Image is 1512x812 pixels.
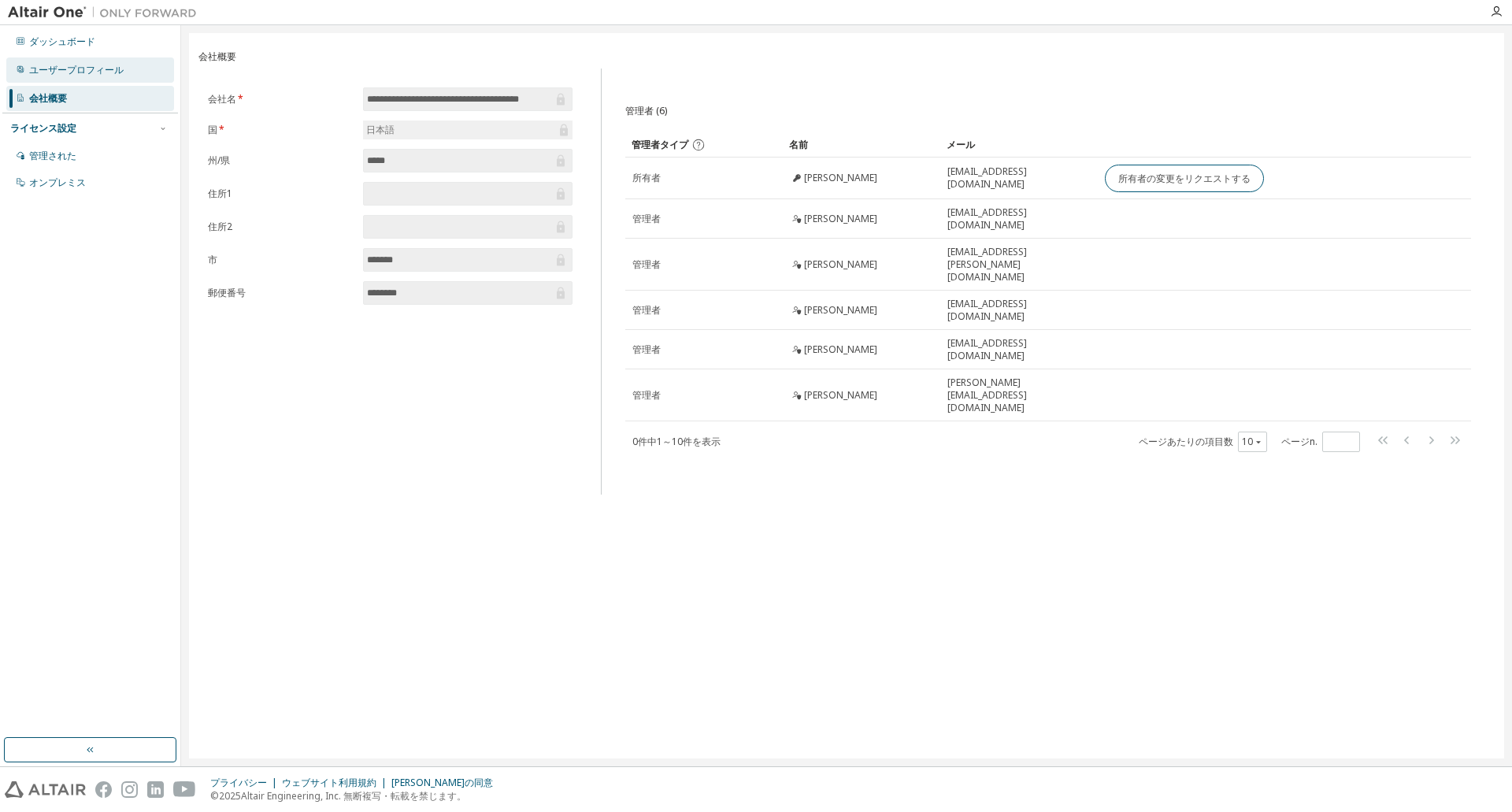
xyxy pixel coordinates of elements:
[363,121,573,139] div: 日本語
[647,435,657,448] font: 中
[1242,435,1253,448] font: 10
[947,297,1027,323] font: [EMAIL_ADDRESS][DOMAIN_NAME]
[210,789,219,803] font: ©
[804,343,877,356] font: [PERSON_NAME]
[947,206,1027,232] font: [EMAIL_ADDRESS][DOMAIN_NAME]
[241,789,466,803] font: Altair Engineering, Inc. 無断複写・転載を禁じます。
[657,435,662,448] font: 1
[632,303,661,317] font: 管理者
[95,781,112,798] img: facebook.svg
[1118,172,1251,185] font: 所有者の変更をリクエストする
[1105,165,1264,192] button: 所有者の変更をリクエストする
[1281,435,1317,448] font: ページn.
[625,104,667,117] font: 管理者 (6)
[789,138,808,151] font: 名前
[208,154,230,167] font: 州/県
[632,212,661,225] font: 管理者
[632,258,661,271] font: 管理者
[208,92,236,106] font: 会社名
[947,245,1027,284] font: [EMAIL_ADDRESS][PERSON_NAME][DOMAIN_NAME]
[804,388,877,402] font: [PERSON_NAME]
[804,258,877,271] font: [PERSON_NAME]
[947,376,1027,414] font: [PERSON_NAME][EMAIL_ADDRESS][DOMAIN_NAME]
[804,303,877,317] font: [PERSON_NAME]
[804,212,877,225] font: [PERSON_NAME]
[632,171,661,184] font: 所有者
[29,63,124,76] font: ユーザープロフィール
[210,776,267,789] font: プライバシー
[5,781,86,798] img: altair_logo.svg
[208,123,217,136] font: 国
[29,91,67,105] font: 会社概要
[632,343,661,356] font: 管理者
[804,171,877,184] font: [PERSON_NAME]
[632,388,661,402] font: 管理者
[208,286,246,299] font: 郵便番号
[121,781,138,798] img: instagram.svg
[208,253,217,266] font: 市
[366,123,395,136] font: 日本語
[29,176,86,189] font: オンプレミス
[147,781,164,798] img: linkedin.svg
[692,435,721,448] font: を表示
[632,138,688,151] font: 管理者タイプ
[198,50,236,63] font: 会社概要
[208,187,232,200] font: 住所1
[29,149,76,162] font: 管理された
[29,35,95,48] font: ダッシュボード
[8,5,205,20] img: アルタイルワン
[662,435,672,448] font: ～
[672,435,692,448] font: 10件
[947,336,1027,362] font: [EMAIL_ADDRESS][DOMAIN_NAME]
[1139,435,1233,448] font: ページあたりの項目数
[947,138,975,151] font: メール
[391,776,493,789] font: [PERSON_NAME]の同意
[947,165,1027,191] font: [EMAIL_ADDRESS][DOMAIN_NAME]
[632,435,647,448] font: 0件
[219,789,241,803] font: 2025
[10,121,76,135] font: ライセンス設定
[208,220,232,233] font: 住所2
[173,781,196,798] img: youtube.svg
[282,776,376,789] font: ウェブサイト利用規約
